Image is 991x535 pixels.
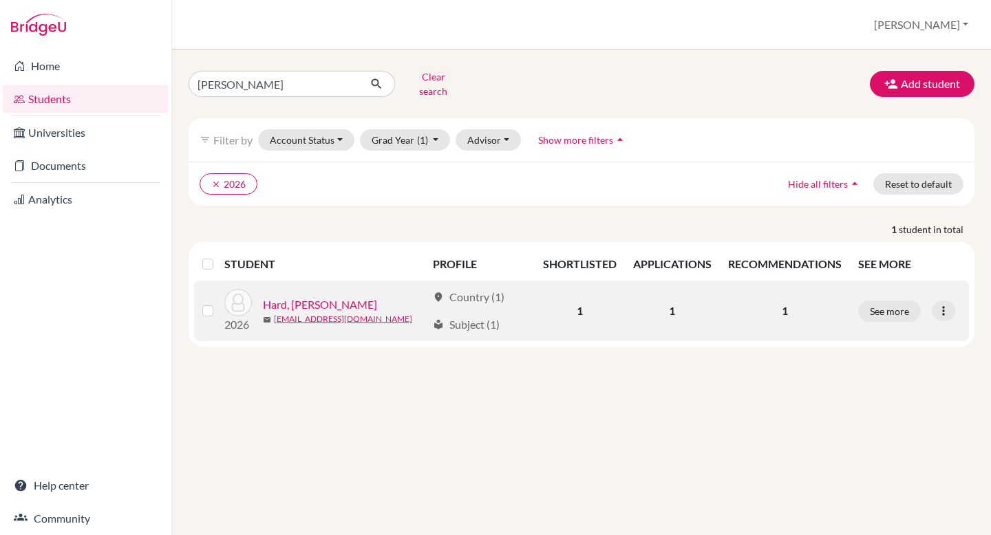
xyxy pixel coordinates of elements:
button: See more [858,301,921,322]
img: Hard, Olivia [224,289,252,316]
span: local_library [433,319,444,330]
a: Hard, [PERSON_NAME] [263,296,377,313]
th: APPLICATIONS [625,248,720,281]
a: Students [3,85,169,113]
span: mail [263,316,271,324]
th: RECOMMENDATIONS [720,248,850,281]
a: [EMAIL_ADDRESS][DOMAIN_NAME] [274,313,412,325]
a: Home [3,52,169,80]
a: Community [3,505,169,532]
button: Reset to default [873,173,963,195]
button: [PERSON_NAME] [868,12,974,38]
p: 1 [728,303,842,319]
button: Add student [870,71,974,97]
button: Account Status [258,129,354,151]
div: Subject (1) [433,316,500,333]
a: Universities [3,119,169,146]
button: Hide all filtersarrow_drop_up [776,173,873,195]
span: Filter by [213,133,253,146]
a: Analytics [3,186,169,213]
td: 1 [625,281,720,341]
input: Find student by name... [189,71,359,97]
i: clear [211,179,221,189]
span: Show more filters [538,134,613,146]
th: PROFILE [425,248,535,281]
button: Grad Year(1) [360,129,451,151]
a: Help center [3,472,169,499]
button: clear2026 [200,173,257,195]
span: student in total [899,222,974,237]
th: STUDENT [224,248,425,281]
th: SEE MORE [850,248,969,281]
i: arrow_drop_up [613,133,627,146]
td: 1 [535,281,625,341]
button: Show more filtersarrow_drop_up [526,129,639,151]
button: Advisor [456,129,521,151]
span: (1) [417,134,428,146]
th: SHORTLISTED [535,248,625,281]
span: location_on [433,292,444,303]
i: arrow_drop_up [848,177,862,190]
button: Clear search [395,66,471,102]
i: filter_list [200,134,211,145]
a: Documents [3,152,169,179]
div: Country (1) [433,289,504,305]
span: Hide all filters [788,178,848,190]
img: Bridge-U [11,14,66,36]
strong: 1 [891,222,899,237]
p: 2026 [224,316,252,333]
